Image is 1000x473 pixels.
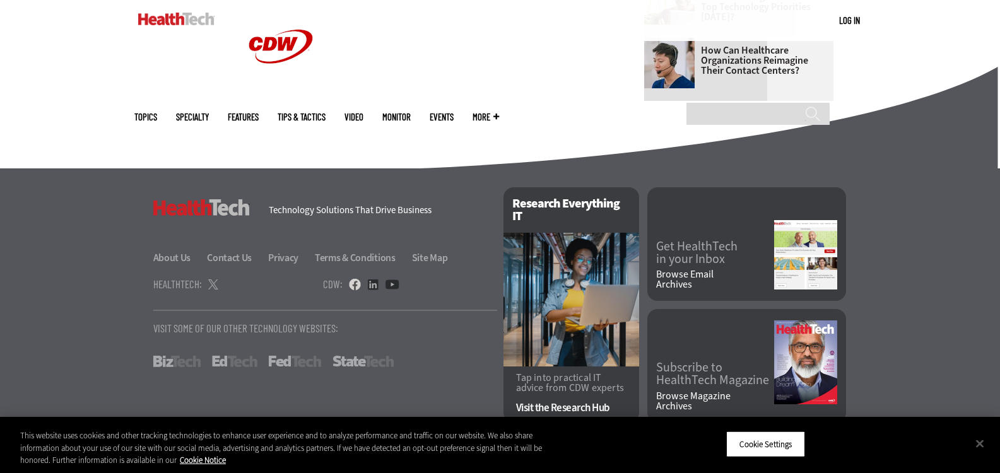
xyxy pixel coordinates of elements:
div: User menu [839,14,860,27]
span: More [473,112,499,122]
img: Fall 2025 Cover [774,320,837,404]
a: Video [344,112,363,122]
a: Tips & Tactics [278,112,326,122]
a: CDW [233,83,328,96]
a: Events [430,112,454,122]
a: StateTech [332,356,394,367]
a: Subscribe toHealthTech Magazine [656,361,774,387]
a: Browse MagazineArchives [656,391,774,411]
a: MonITor [382,112,411,122]
a: Browse EmailArchives [656,269,774,289]
a: Site Map [412,251,448,264]
a: About Us [153,251,206,264]
h4: HealthTech: [153,279,202,289]
button: Close [966,429,994,457]
span: Specialty [176,112,209,122]
h4: CDW: [323,279,343,289]
a: Features [228,112,259,122]
img: Home [138,13,215,25]
a: Terms & Conditions [315,251,410,264]
span: Topics [134,112,157,122]
a: EdTech [212,356,257,367]
a: Contact Us [207,251,266,264]
a: Get HealthTechin your Inbox [656,240,774,266]
img: newsletter screenshot [774,220,837,289]
p: Visit Some Of Our Other Technology Websites: [153,323,497,334]
a: BizTech [153,356,201,367]
p: Tap into practical IT advice from CDW experts [516,373,626,393]
button: Cookie Settings [726,431,805,457]
h3: HealthTech [153,199,250,216]
div: This website uses cookies and other tracking technologies to enhance user experience and to analy... [20,429,550,467]
a: Privacy [268,251,313,264]
a: Visit the Research Hub [516,402,626,413]
a: Log in [839,15,860,26]
h2: Research Everything IT [503,187,639,233]
h4: Technology Solutions That Drive Business [269,206,488,215]
a: FedTech [269,356,321,367]
a: More information about your privacy [180,455,226,465]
